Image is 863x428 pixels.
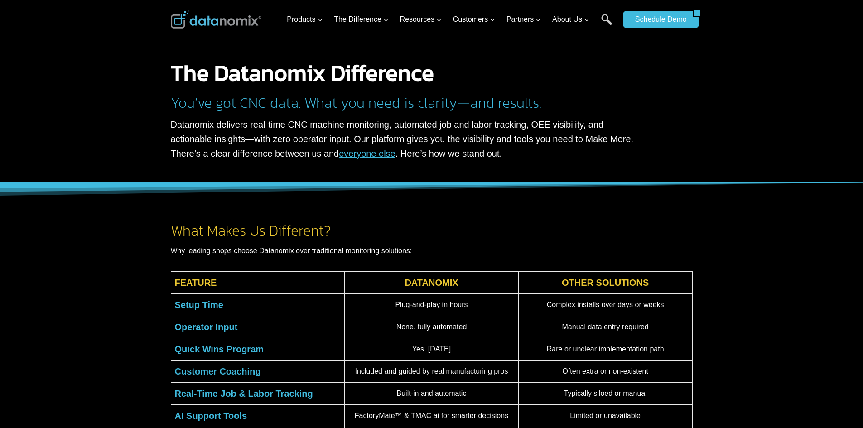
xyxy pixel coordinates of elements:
p: Included and guided by real manufacturing pros [348,365,515,377]
strong: Quick Wins Program [175,344,264,354]
p: Typically siloed or manual [522,388,689,399]
p: Manual data entry required [522,321,689,333]
p: Built-in and automatic [348,388,515,399]
strong: Customer Coaching [175,366,261,376]
strong: AI Support Tools [175,411,247,421]
p: Datanomix delivers real-time CNC machine monitoring, automated job and labor tracking, OEE visibi... [171,117,645,161]
img: Datanomix [171,10,261,29]
p: OTHER SOLUTIONS [522,275,689,290]
a: Search [601,14,612,34]
a: Schedule Demo [623,11,693,28]
span: Resources [400,14,442,25]
p: Yes, [DATE] [348,343,515,355]
p: Why leading shops choose Datanomix over traditional monitoring solutions: [171,245,693,257]
span: Partners [506,14,541,25]
a: everyone else [339,149,395,159]
span: The Difference [334,14,389,25]
p: FactoryMate™ & TMAC ai for smarter decisions [348,410,515,422]
p: FEATURE [175,275,341,290]
h2: You’ve got CNC data. What you need is clarity—and results. [171,96,645,110]
strong: Real-Time Job & Labor Tracking [175,389,313,399]
nav: Primary Navigation [283,5,618,34]
p: Plug-and-play in hours [348,299,515,311]
span: Customers [453,14,495,25]
strong: Setup Time [175,300,223,310]
strong: The Datanomix Difference [171,56,434,90]
p: Complex installs over days or weeks [522,299,689,311]
p: Rare or unclear implementation path [522,343,689,355]
p: Limited or unavailable [522,410,689,422]
p: Often extra or non-existent [522,365,689,377]
p: None, fully automated [348,321,515,333]
p: DATANOMIX [348,275,515,290]
span: About Us [552,14,589,25]
span: Products [287,14,323,25]
h2: What Makes Us Different? [171,223,693,238]
strong: Operator Input [175,322,238,332]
